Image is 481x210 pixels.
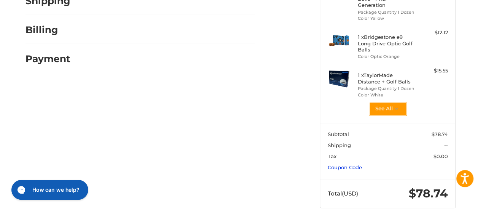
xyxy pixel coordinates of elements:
span: Subtotal [328,131,349,137]
li: Color Yellow [358,15,416,22]
h4: 1 x TaylorMade Distance + Golf Balls [358,72,416,85]
span: Shipping [328,142,351,148]
h2: Billing [25,24,70,36]
span: Tax [328,153,337,159]
li: Color White [358,92,416,98]
button: See All [369,102,406,115]
span: $0.00 [433,153,448,159]
span: $78.74 [432,131,448,137]
h4: 1 x Bridgestone e9 Long Drive Optic Golf Balls [358,34,416,53]
li: Package Quantity 1 Dozen [358,85,416,92]
div: $15.55 [418,67,448,75]
div: $12.12 [418,29,448,37]
iframe: Gorgias live chat messenger [8,177,90,202]
span: -- [444,142,448,148]
span: $78.74 [409,186,448,200]
a: Coupon Code [328,164,362,170]
li: Package Quantity 1 Dozen [358,9,416,16]
span: Total (USD) [328,190,358,197]
h2: Payment [25,53,70,65]
li: Color Optic Orange [358,53,416,60]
